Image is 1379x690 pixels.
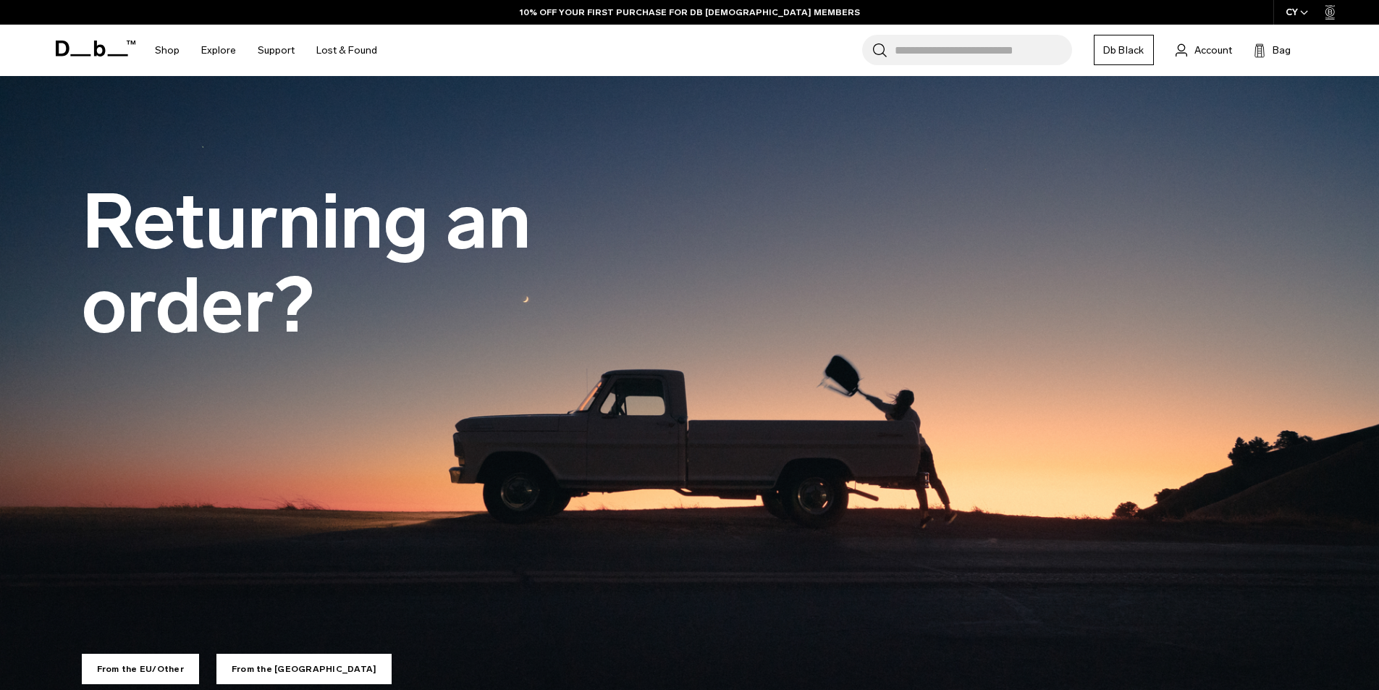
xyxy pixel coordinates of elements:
[216,654,392,684] a: From the [GEOGRAPHIC_DATA]
[144,25,388,76] nav: Main Navigation
[1254,41,1291,59] button: Bag
[1176,41,1232,59] a: Account
[1273,43,1291,58] span: Bag
[1094,35,1154,65] a: Db Black
[155,25,180,76] a: Shop
[258,25,295,76] a: Support
[82,180,733,348] h1: Returning an order?
[82,654,199,684] a: From the EU/Other
[1194,43,1232,58] span: Account
[520,6,860,19] a: 10% OFF YOUR FIRST PURCHASE FOR DB [DEMOGRAPHIC_DATA] MEMBERS
[316,25,377,76] a: Lost & Found
[201,25,236,76] a: Explore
